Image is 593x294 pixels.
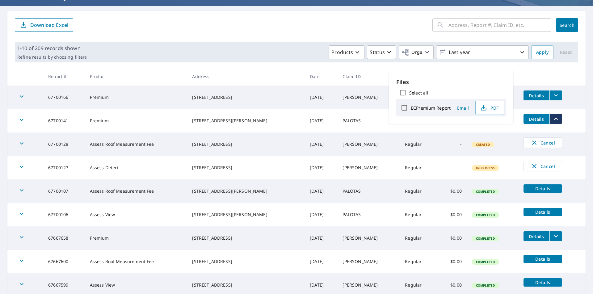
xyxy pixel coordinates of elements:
[437,250,467,273] td: $0.00
[338,86,400,109] td: [PERSON_NAME]
[524,255,562,263] button: detailsBtn-67667600
[305,109,338,132] td: [DATE]
[400,226,437,250] td: Regular
[85,250,187,273] td: Assess Roof Measurement Fee
[531,45,553,59] button: Apply
[370,48,385,56] p: Status
[85,156,187,179] td: Assess Detect
[527,209,558,215] span: Details
[43,132,85,156] td: 67700128
[437,156,467,179] td: -
[85,203,187,226] td: Assess View
[561,22,573,28] span: Search
[437,67,467,86] th: Cost
[472,236,498,241] span: Completed
[453,103,473,113] button: Email
[530,139,556,146] span: Cancel
[305,250,338,273] td: [DATE]
[85,226,187,250] td: Premium
[43,156,85,179] td: 67700127
[400,132,437,156] td: Regular
[192,94,300,100] div: [STREET_ADDRESS]
[305,132,338,156] td: [DATE]
[192,212,300,218] div: [STREET_ADDRESS][PERSON_NAME]
[399,45,434,59] button: Orgs
[305,156,338,179] td: [DATE]
[192,258,300,265] div: [STREET_ADDRESS]
[402,48,422,56] span: Orgs
[396,78,506,86] p: Files
[338,156,400,179] td: [PERSON_NAME]
[456,105,470,111] span: Email
[549,90,562,100] button: filesDropdownBtn-67700166
[437,226,467,250] td: $0.00
[527,279,558,285] span: Details
[472,283,498,288] span: Completed
[556,18,578,32] button: Search
[437,132,467,156] td: -
[305,86,338,109] td: [DATE]
[479,104,499,111] span: PDF
[437,203,467,226] td: $0.00
[467,67,519,86] th: Status
[549,114,562,124] button: filesDropdownBtn-67700141
[524,137,562,148] button: Cancel
[192,165,300,171] div: [STREET_ADDRESS]
[305,226,338,250] td: [DATE]
[527,186,558,191] span: Details
[30,22,68,28] p: Download Excel
[331,48,353,56] p: Products
[85,67,187,86] th: Product
[367,45,396,59] button: Status
[527,256,558,262] span: Details
[524,278,562,287] button: detailsBtn-67667599
[530,162,556,170] span: Cancel
[472,166,499,170] span: In Process
[524,90,549,100] button: detailsBtn-67700166
[192,282,300,288] div: [STREET_ADDRESS]
[472,189,498,194] span: Completed
[437,179,467,203] td: $0.00
[43,250,85,273] td: 67667600
[475,101,504,115] button: PDF
[17,54,87,60] p: Refine results by choosing filters
[400,203,437,226] td: Regular
[43,67,85,86] th: Report #
[527,233,546,239] span: Details
[549,231,562,241] button: filesDropdownBtn-67667658
[305,179,338,203] td: [DATE]
[85,179,187,203] td: Assess Roof Measurement Fee
[524,184,562,193] button: detailsBtn-67700107
[527,116,546,122] span: Details
[338,132,400,156] td: [PERSON_NAME]
[527,93,546,99] span: Details
[446,47,519,58] p: Last year
[85,132,187,156] td: Assess Roof Measurement Fee
[338,203,400,226] td: PALOTAS
[305,67,338,86] th: Date
[338,109,400,132] td: PALOTAS
[400,156,437,179] td: Regular
[192,118,300,124] div: [STREET_ADDRESS][PERSON_NAME]
[338,179,400,203] td: PALOTAS
[472,142,494,147] span: Created
[329,45,364,59] button: Products
[400,67,437,86] th: Delivery
[305,203,338,226] td: [DATE]
[43,203,85,226] td: 67700106
[85,109,187,132] td: Premium
[411,105,451,111] label: ECPremium Report
[43,86,85,109] td: 67700166
[448,16,551,34] input: Address, Report #, Claim ID, etc.
[338,67,400,86] th: Claim ID
[43,226,85,250] td: 67667658
[17,44,87,52] p: 1-10 of 209 records shown
[192,141,300,147] div: [STREET_ADDRESS]
[192,235,300,241] div: [STREET_ADDRESS]
[43,179,85,203] td: 67700107
[338,226,400,250] td: [PERSON_NAME]
[472,213,498,217] span: Completed
[472,260,498,264] span: Completed
[338,250,400,273] td: [PERSON_NAME]
[85,86,187,109] td: Premium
